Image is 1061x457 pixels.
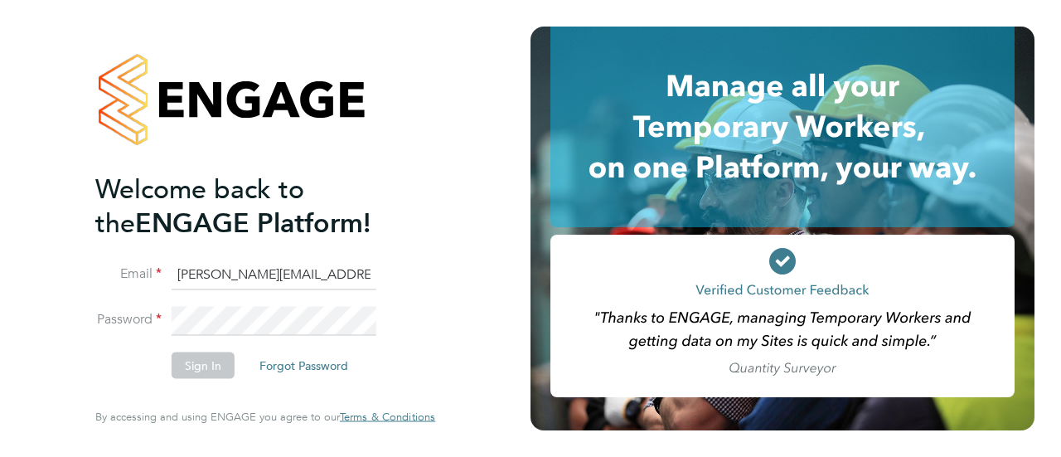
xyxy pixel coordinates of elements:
[246,352,361,379] button: Forgot Password
[95,410,435,424] span: By accessing and using ENGAGE you agree to our
[95,311,162,328] label: Password
[95,173,304,239] span: Welcome back to the
[95,265,162,282] label: Email
[95,172,419,240] h2: ENGAGE Platform!
[340,411,435,424] a: Terms & Conditions
[172,260,376,289] input: Enter your work email...
[340,410,435,424] span: Terms & Conditions
[172,352,235,379] button: Sign In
